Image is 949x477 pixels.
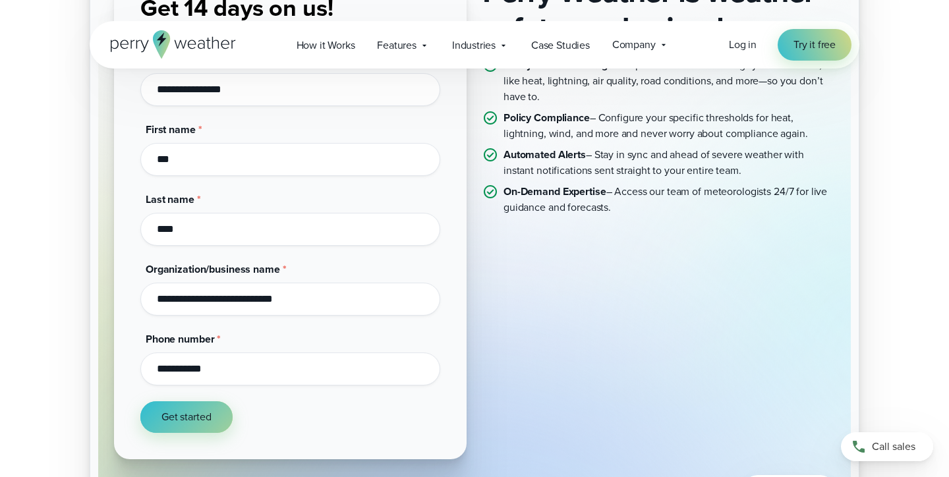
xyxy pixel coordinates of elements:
[872,439,915,455] span: Call sales
[612,37,656,53] span: Company
[405,287,737,318] p: – Access our team of meteorologists 24/7 for live guidance and forecasts.
[520,32,601,59] a: Case Studies
[793,37,836,53] span: Try it free
[42,123,236,138] span: Get started [DATE]. No credit card required.
[729,37,757,53] a: Log in
[405,160,509,175] strong: Always-On Monitoring
[47,434,116,449] span: Phone number
[841,432,933,461] a: Call sales
[405,213,492,228] strong: Policy Compliance
[47,155,101,170] span: Work email
[42,93,235,128] span: Get 14 days on us!
[405,250,737,281] p: – Stay in sync and ahead of severe weather with instant notifications sent straight to your entir...
[405,250,488,265] strong: Automated Alerts
[47,295,96,310] span: Last name
[384,76,737,150] h2: Perry Weather is weather safety made simple.
[405,287,508,302] strong: On-Demand Expertise
[531,38,590,53] span: Case Studies
[377,38,417,53] span: Features
[47,364,182,379] span: Organization/business name
[47,225,98,240] span: First name
[778,29,851,61] a: Try it free
[405,160,737,208] p: – Our platform tracks the things you care about, like heat, lightning, air quality, road conditio...
[452,38,496,53] span: Industries
[405,213,737,244] p: – Configure your specific thresholds for heat, lightning, wind, and more and never worry about co...
[297,38,355,53] span: How it Works
[729,37,757,52] span: Log in
[285,32,366,59] a: How it Works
